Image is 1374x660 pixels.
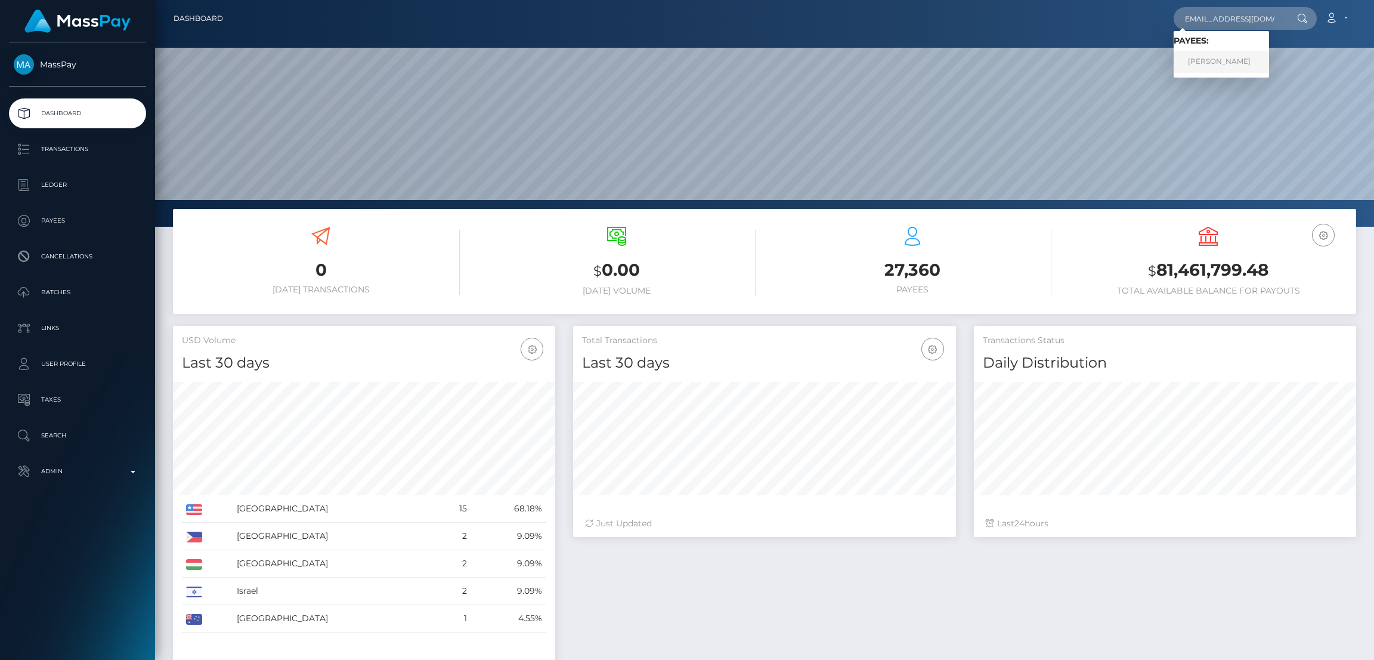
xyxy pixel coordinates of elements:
h3: 27,360 [773,258,1051,282]
p: User Profile [14,355,141,373]
img: MassPay [14,54,34,75]
p: Admin [14,462,141,480]
img: HU.png [186,559,202,570]
p: Batches [14,283,141,301]
h5: USD Volume [182,335,546,347]
small: $ [1148,263,1156,279]
h6: Payees [773,285,1051,295]
p: Payees [14,212,141,230]
input: Search... [1174,7,1286,30]
small: $ [593,263,602,279]
div: Just Updated [585,517,943,530]
a: Taxes [9,385,146,415]
h5: Total Transactions [582,335,946,347]
h5: Transactions Status [983,335,1347,347]
a: Ledger [9,170,146,200]
img: US.png [186,504,202,515]
p: Ledger [14,176,141,194]
img: IL.png [186,587,202,597]
a: User Profile [9,349,146,379]
td: 9.09% [471,550,546,578]
h6: [DATE] Transactions [182,285,460,295]
td: 2 [438,550,472,578]
td: 2 [438,523,472,550]
h6: [DATE] Volume [478,286,756,296]
p: Dashboard [14,104,141,122]
a: Payees [9,206,146,236]
td: 4.55% [471,605,546,633]
div: Last hours [986,517,1344,530]
a: Admin [9,457,146,486]
a: Cancellations [9,242,146,272]
p: Transactions [14,140,141,158]
h4: Daily Distribution [983,353,1347,374]
td: [GEOGRAPHIC_DATA] [233,495,438,523]
h3: 0.00 [478,258,756,283]
td: [GEOGRAPHIC_DATA] [233,550,438,578]
td: [GEOGRAPHIC_DATA] [233,523,438,550]
h6: Payees: [1174,36,1269,46]
p: Search [14,427,141,445]
p: Cancellations [14,248,141,266]
a: Links [9,313,146,343]
h4: Last 30 days [582,353,946,374]
a: [PERSON_NAME] [1174,51,1269,73]
a: Batches [9,277,146,307]
td: 15 [438,495,472,523]
td: 1 [438,605,472,633]
a: Search [9,421,146,451]
td: [GEOGRAPHIC_DATA] [233,605,438,633]
td: Israel [233,578,438,605]
img: PH.png [186,532,202,542]
a: Transactions [9,134,146,164]
h3: 0 [182,258,460,282]
span: 24 [1014,518,1025,529]
a: Dashboard [174,6,223,31]
img: AU.png [186,614,202,625]
a: Dashboard [9,98,146,128]
h3: 81,461,799.48 [1069,258,1347,283]
h6: Total Available Balance for Payouts [1069,286,1347,296]
img: MassPay Logo [24,10,131,33]
td: 68.18% [471,495,546,523]
h4: Last 30 days [182,353,546,374]
p: Links [14,319,141,337]
td: 9.09% [471,523,546,550]
td: 9.09% [471,578,546,605]
td: 2 [438,578,472,605]
p: Taxes [14,391,141,409]
span: MassPay [9,59,146,70]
